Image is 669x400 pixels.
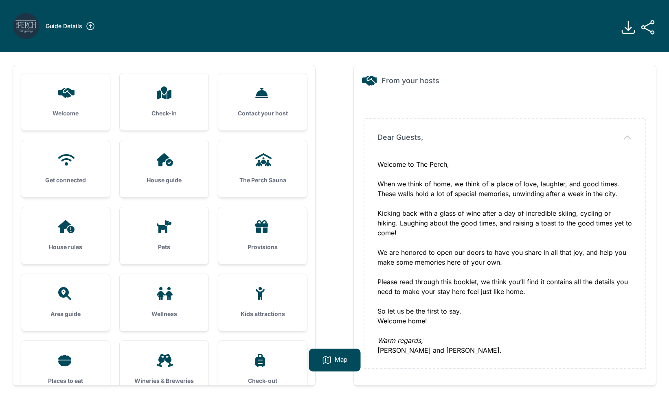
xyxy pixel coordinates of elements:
[133,176,195,184] h3: House guide
[218,207,307,264] a: Provisions
[382,75,439,86] h2: From your hosts
[21,73,110,130] a: Welcome
[34,243,97,251] h3: House rules
[46,21,95,31] a: Guide Details
[133,109,195,117] h3: Check-in
[120,140,208,197] a: House guide
[231,109,294,117] h3: Contact your host
[120,274,208,331] a: Wellness
[218,73,307,130] a: Contact your host
[377,159,632,355] div: Welcome to The Perch, When we think of home, we think of a place of love, laughter, and good time...
[377,336,423,345] em: Warm regards,
[46,22,82,30] h3: Guide Details
[21,140,110,197] a: Get connected
[34,109,97,117] h3: Welcome
[21,341,110,398] a: Places to eat
[377,132,632,143] button: Dear Guests,
[120,207,208,264] a: Pets
[34,377,97,385] h3: Places to eat
[335,355,347,365] p: Map
[133,310,195,318] h3: Wellness
[133,243,195,251] h3: Pets
[34,310,97,318] h3: Area guide
[120,341,208,398] a: Wineries & Breweries
[133,377,195,385] h3: Wineries & Breweries
[231,377,294,385] h3: Check-out
[34,176,97,184] h3: Get connected
[218,341,307,398] a: Check-out
[13,13,39,39] img: lbscve6jyqy4usxktyb5b1icebv1
[218,274,307,331] a: Kids attractions
[231,243,294,251] h3: Provisions
[377,132,423,143] span: Dear Guests,
[21,207,110,264] a: House rules
[231,310,294,318] h3: Kids attractions
[231,176,294,184] h3: The Perch Sauna
[218,140,307,197] a: The Perch Sauna
[21,274,110,331] a: Area guide
[120,73,208,130] a: Check-in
